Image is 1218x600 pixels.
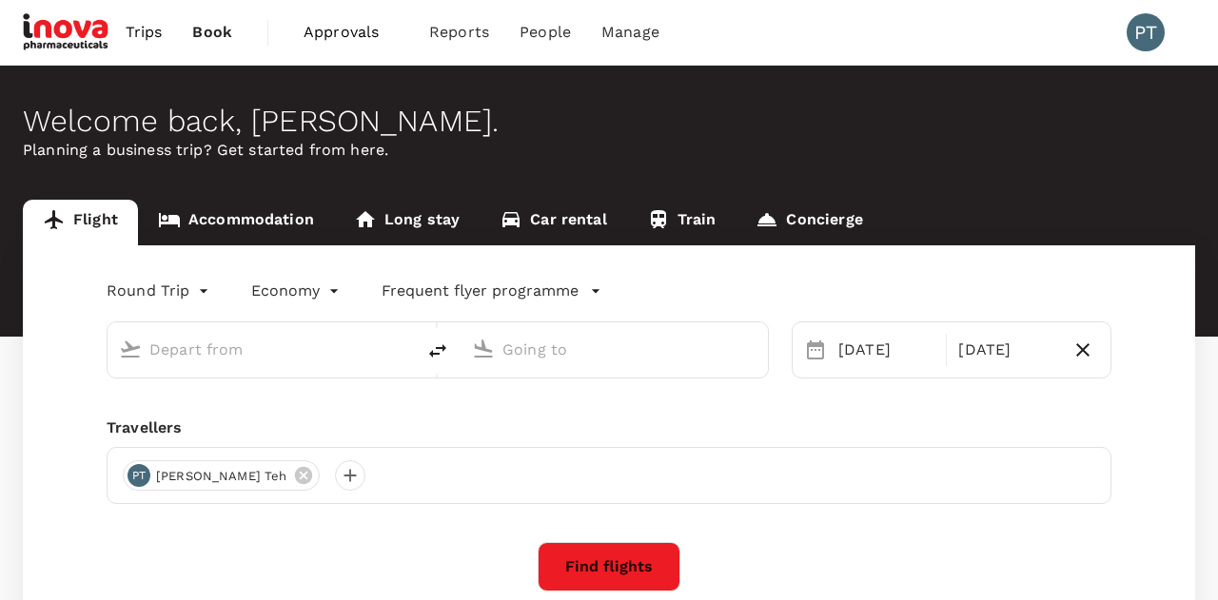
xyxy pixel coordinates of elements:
a: Concierge [736,200,882,245]
div: Economy [251,276,344,306]
span: Trips [126,21,163,44]
div: [DATE] [831,331,942,369]
a: Long stay [334,200,480,245]
div: PT[PERSON_NAME] Teh [123,460,320,491]
button: Open [402,347,405,351]
p: Frequent flyer programme [382,280,579,302]
p: Planning a business trip? Get started from here. [23,139,1195,162]
button: Open [755,347,758,351]
input: Depart from [149,335,375,364]
a: Flight [23,200,138,245]
button: Find flights [538,542,680,591]
div: Welcome back , [PERSON_NAME] . [23,104,1195,139]
div: [DATE] [951,331,1062,369]
span: People [520,21,571,44]
span: Manage [601,21,659,44]
div: PT [128,464,150,487]
a: Train [627,200,737,245]
span: [PERSON_NAME] Teh [145,467,299,486]
div: PT [1127,13,1165,51]
span: Book [192,21,232,44]
div: Round Trip [107,276,213,306]
span: Approvals [304,21,399,44]
button: delete [415,328,461,374]
img: iNova Pharmaceuticals [23,11,110,53]
span: Reports [429,21,489,44]
input: Going to [502,335,728,364]
button: Frequent flyer programme [382,280,601,302]
a: Car rental [480,200,627,245]
a: Accommodation [138,200,334,245]
div: Travellers [107,416,1111,439]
